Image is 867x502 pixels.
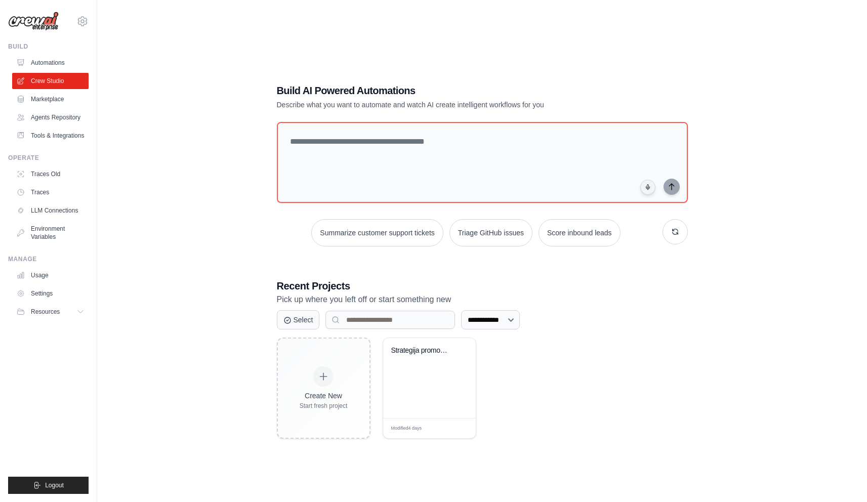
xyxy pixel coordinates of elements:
button: Triage GitHub issues [449,219,532,246]
div: Strategija promocije kakovostnih vin med mladimi [391,346,452,355]
a: Environment Variables [12,221,89,245]
button: Resources [12,304,89,320]
h1: Build AI Powered Automations [277,83,617,98]
a: Settings [12,285,89,302]
a: Traces [12,184,89,200]
div: Start fresh project [300,402,348,410]
div: Create New [300,391,348,401]
a: Marketplace [12,91,89,107]
a: Usage [12,267,89,283]
span: Logout [45,481,64,489]
a: Tools & Integrations [12,128,89,144]
div: Operate [8,154,89,162]
button: Get new suggestions [663,219,688,244]
img: Logo [8,12,59,31]
p: Describe what you want to automate and watch AI create intelligent workflows for you [277,100,617,110]
a: LLM Connections [12,202,89,219]
div: Manage [8,255,89,263]
button: Select [277,310,320,329]
span: Resources [31,308,60,316]
button: Summarize customer support tickets [311,219,443,246]
button: Logout [8,477,89,494]
a: Crew Studio [12,73,89,89]
button: Score inbound leads [539,219,621,246]
h3: Recent Projects [277,279,688,293]
span: Modified 4 days [391,425,422,432]
span: Edit [451,425,460,432]
a: Agents Repository [12,109,89,126]
p: Pick up where you left off or start something new [277,293,688,306]
a: Automations [12,55,89,71]
div: Build [8,43,89,51]
a: Traces Old [12,166,89,182]
button: Click to speak your automation idea [640,180,655,195]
